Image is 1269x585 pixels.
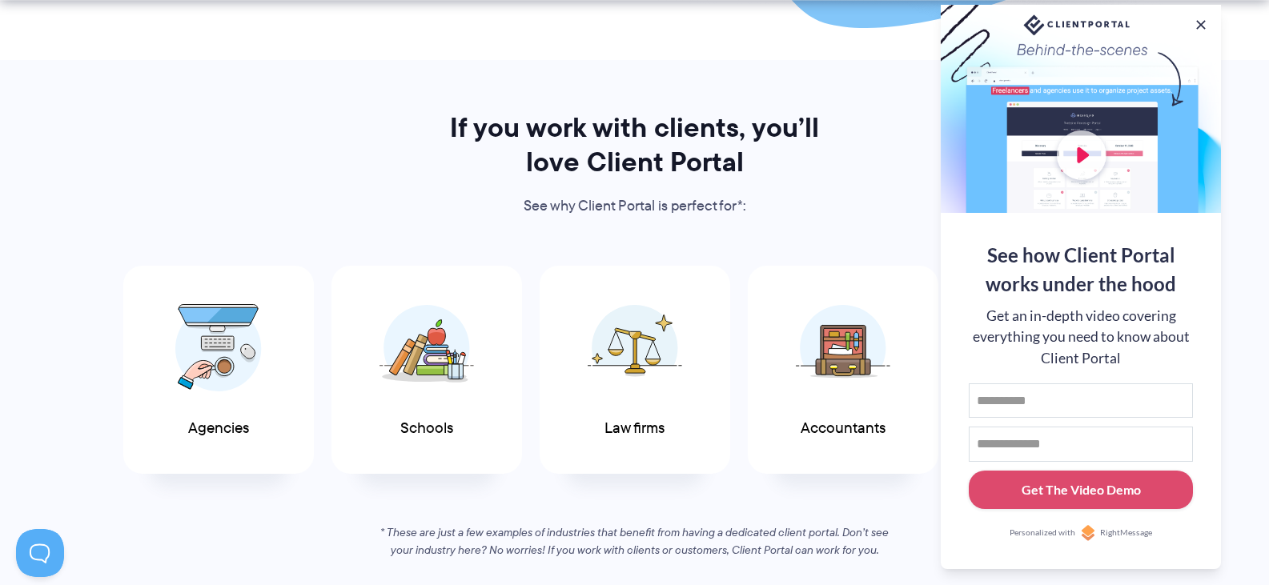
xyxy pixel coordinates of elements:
[969,241,1193,299] div: See how Client Portal works under the hood
[1010,527,1075,539] span: Personalized with
[540,266,730,475] a: Law firms
[1080,525,1096,541] img: Personalized with RightMessage
[969,471,1193,510] button: Get The Video Demo
[123,266,314,475] a: Agencies
[428,110,841,179] h2: If you work with clients, you’ll love Client Portal
[969,306,1193,369] div: Get an in-depth video covering everything you need to know about Client Portal
[188,420,249,437] span: Agencies
[1100,527,1152,539] span: RightMessage
[604,420,665,437] span: Law firms
[1022,480,1141,499] div: Get The Video Demo
[801,420,885,437] span: Accountants
[969,525,1193,541] a: Personalized withRightMessage
[400,420,453,437] span: Schools
[380,524,889,558] em: * These are just a few examples of industries that benefit from having a dedicated client portal....
[428,194,841,218] p: See why Client Portal is perfect for*:
[748,266,938,475] a: Accountants
[331,266,522,475] a: Schools
[16,529,64,577] iframe: Toggle Customer Support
